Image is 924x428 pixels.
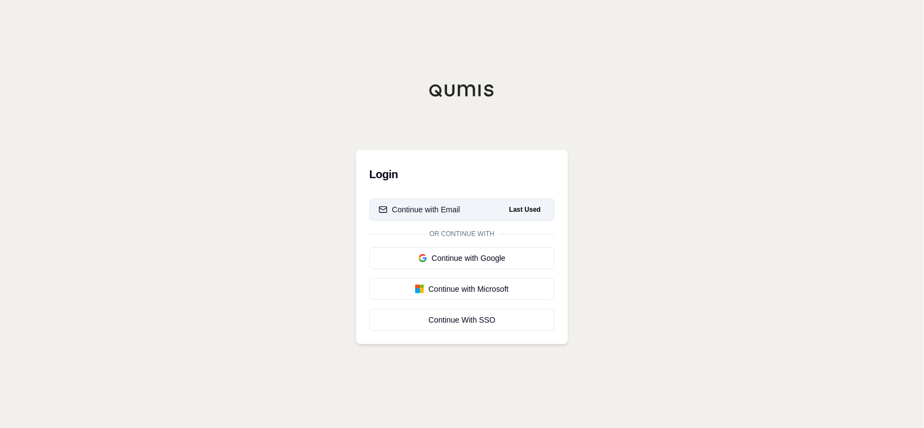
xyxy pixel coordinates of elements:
img: Qumis [429,84,495,97]
div: Continue with Microsoft [379,283,545,295]
span: Last Used [505,203,545,216]
h3: Login [369,163,555,185]
button: Continue with Microsoft [369,278,555,300]
div: Continue with Google [379,253,545,264]
a: Continue With SSO [369,309,555,331]
div: Continue with Email [379,204,460,215]
span: Or continue with [425,229,499,238]
button: Continue with EmailLast Used [369,199,555,221]
button: Continue with Google [369,247,555,269]
div: Continue With SSO [379,314,545,325]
